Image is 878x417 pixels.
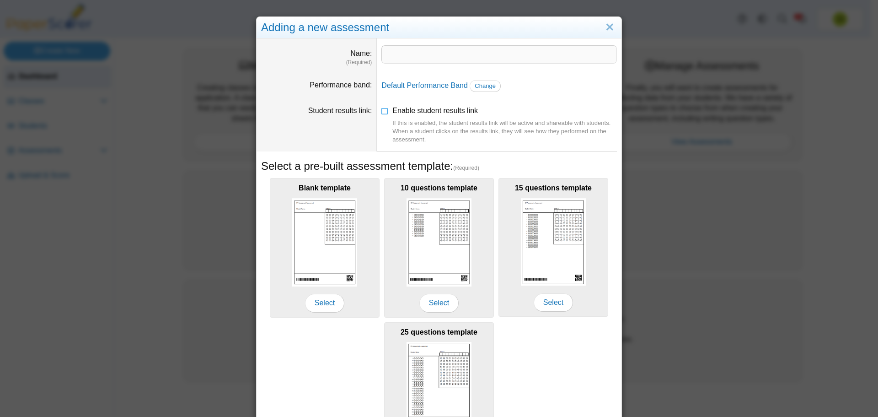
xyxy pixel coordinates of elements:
[419,294,459,312] span: Select
[521,198,586,286] img: scan_sheet_15_questions.png
[392,107,617,144] span: Enable student results link
[257,17,621,38] div: Adding a new assessment
[534,293,573,312] span: Select
[401,328,477,336] b: 25 questions template
[515,184,592,192] b: 15 questions template
[261,158,617,174] h5: Select a pre-built assessment template:
[305,294,344,312] span: Select
[310,81,372,89] label: Performance band
[308,107,372,114] label: Student results link
[292,198,357,287] img: scan_sheet_blank.png
[381,81,468,89] a: Default Performance Band
[603,20,617,35] a: Close
[475,82,496,89] span: Change
[350,49,372,57] label: Name
[470,80,501,92] a: Change
[407,198,471,287] img: scan_sheet_10_questions.png
[299,184,351,192] b: Blank template
[401,184,477,192] b: 10 questions template
[453,164,479,172] span: (Required)
[392,119,617,144] div: If this is enabled, the student results link will be active and shareable with students. When a s...
[261,59,372,66] dfn: (Required)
